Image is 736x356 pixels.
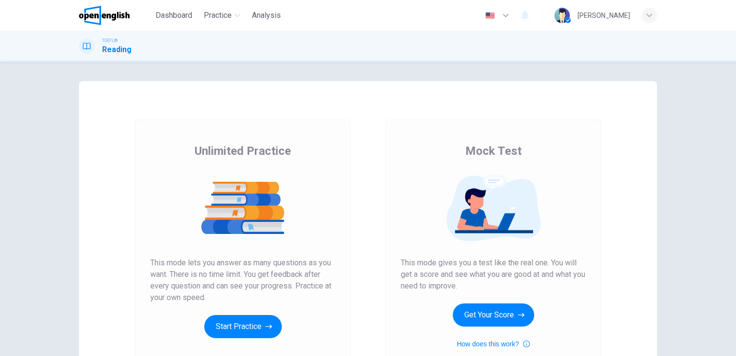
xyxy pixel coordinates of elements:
span: Mock Test [465,143,522,159]
div: [PERSON_NAME] [578,10,630,21]
span: This mode gives you a test like the real one. You will get a score and see what you are good at a... [401,257,586,292]
button: Get Your Score [453,303,534,327]
span: Analysis [252,10,281,21]
img: OpenEnglish logo [79,6,130,25]
img: en [484,12,496,19]
span: This mode lets you answer as many questions as you want. There is no time limit. You get feedback... [150,257,335,303]
span: Dashboard [156,10,192,21]
span: Practice [204,10,232,21]
button: Dashboard [152,7,196,24]
button: How does this work? [457,338,529,350]
button: Practice [200,7,244,24]
span: TOEFL® [102,37,118,44]
img: Profile picture [554,8,570,23]
button: Start Practice [204,315,282,338]
span: Unlimited Practice [195,143,291,159]
h1: Reading [102,44,131,55]
button: Analysis [248,7,285,24]
a: OpenEnglish logo [79,6,152,25]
